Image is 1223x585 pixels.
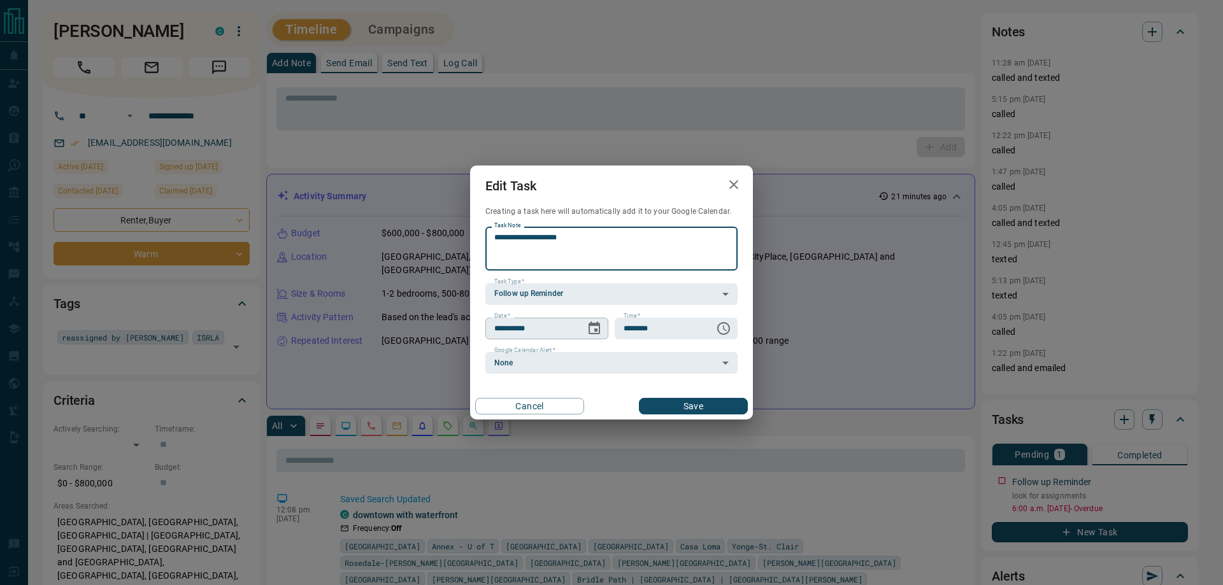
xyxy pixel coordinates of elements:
[494,222,520,230] label: Task Note
[624,312,640,320] label: Time
[485,283,738,305] div: Follow up Reminder
[470,166,552,206] h2: Edit Task
[485,352,738,374] div: None
[494,278,524,286] label: Task Type
[475,398,584,414] button: Cancel
[494,312,510,320] label: Date
[582,316,607,341] button: Choose date, selected date is Sep 12, 2025
[494,346,555,355] label: Google Calendar Alert
[711,316,736,341] button: Choose time, selected time is 6:00 AM
[639,398,748,414] button: Save
[485,206,738,217] p: Creating a task here will automatically add it to your Google Calendar.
